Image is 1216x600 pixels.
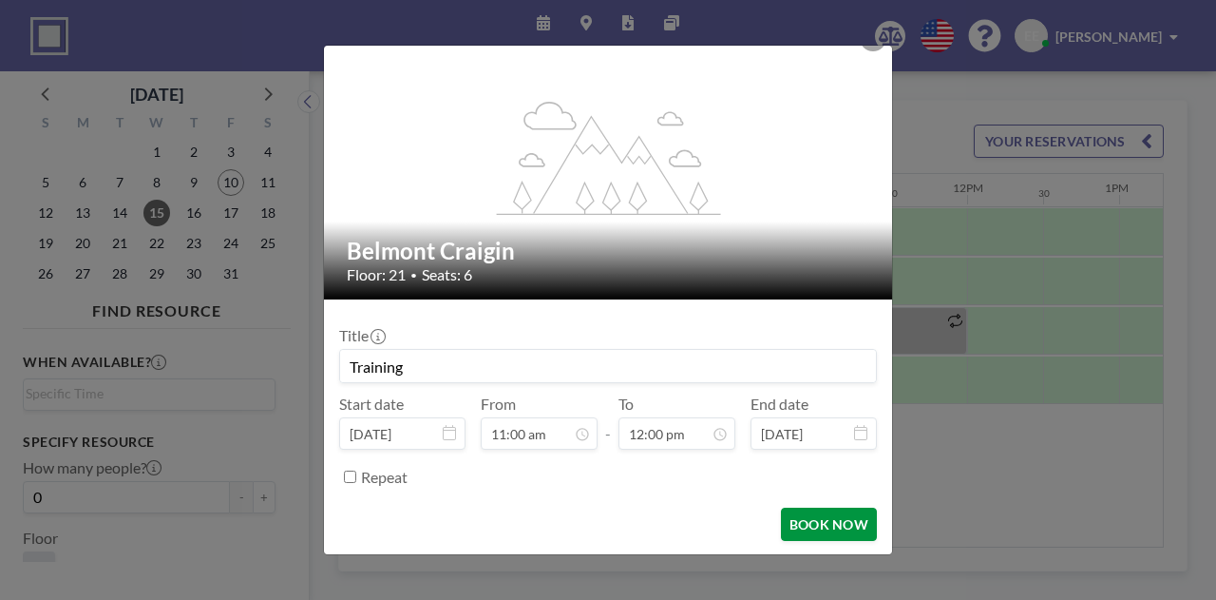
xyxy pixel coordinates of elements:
span: - [605,401,611,443]
span: • [410,268,417,282]
label: Start date [339,395,404,414]
label: To [618,395,634,414]
label: Title [339,326,384,345]
span: Floor: 21 [347,265,406,284]
span: Seats: 6 [422,265,472,284]
label: From [481,395,516,414]
input: enieto's reservation [340,350,876,382]
h2: Belmont Craigin [347,237,871,265]
label: End date [750,395,808,414]
g: flex-grow: 1.2; [497,100,721,214]
button: BOOK NOW [781,508,877,541]
label: Repeat [361,468,408,487]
